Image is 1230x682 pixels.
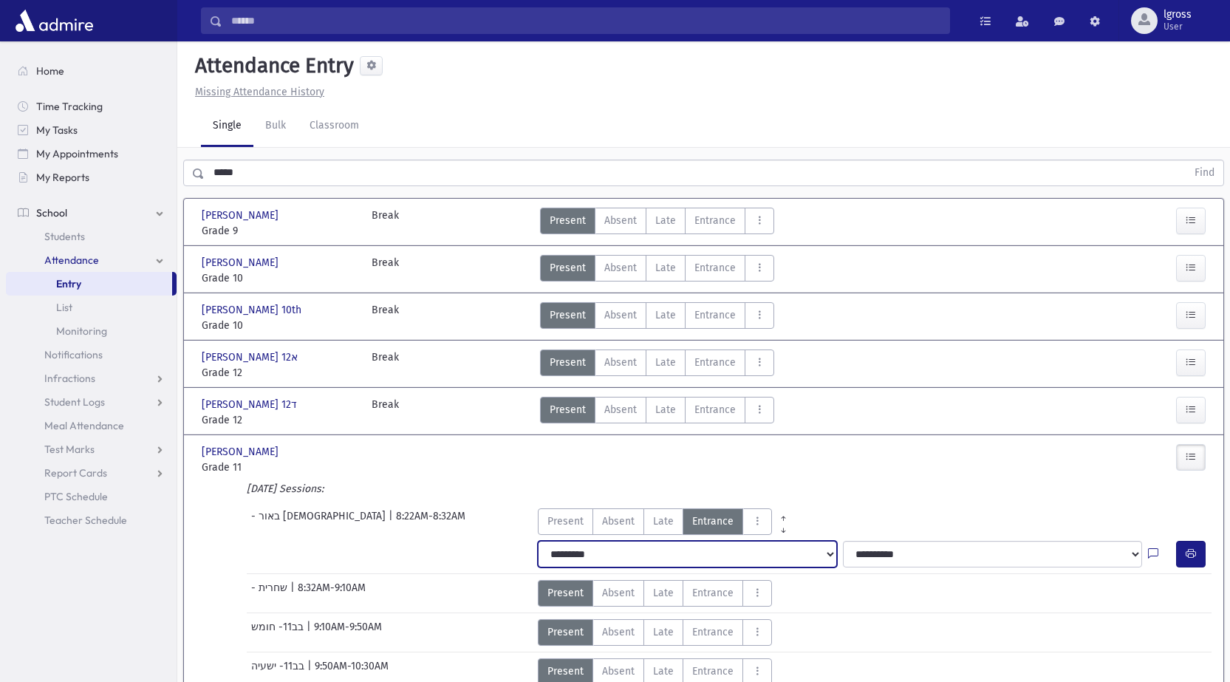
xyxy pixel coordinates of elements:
[692,514,734,529] span: Entrance
[36,206,67,219] span: School
[547,514,584,529] span: Present
[201,106,253,147] a: Single
[44,372,95,385] span: Infractions
[694,260,736,276] span: Entrance
[772,520,795,532] a: All Later
[604,355,637,370] span: Absent
[6,343,177,366] a: Notifications
[189,53,354,78] h5: Attendance Entry
[56,301,72,314] span: List
[253,106,298,147] a: Bulk
[44,419,124,432] span: Meal Attendance
[251,619,307,646] span: בב11- חומש
[12,6,97,35] img: AdmirePro
[202,460,357,475] span: Grade 11
[6,118,177,142] a: My Tasks
[540,397,774,428] div: AttTypes
[298,106,371,147] a: Classroom
[314,619,382,646] span: 9:10AM-9:50AM
[1164,9,1192,21] span: lgross
[6,95,177,118] a: Time Tracking
[602,585,635,601] span: Absent
[247,482,324,495] i: [DATE] Sessions:
[202,302,304,318] span: [PERSON_NAME] 10th
[550,213,586,228] span: Present
[538,619,772,646] div: AttTypes
[307,619,314,646] span: |
[538,580,772,607] div: AttTypes
[389,508,396,535] span: |
[547,624,584,640] span: Present
[44,490,108,503] span: PTC Schedule
[6,296,177,319] a: List
[6,508,177,532] a: Teacher Schedule
[550,260,586,276] span: Present
[6,390,177,414] a: Student Logs
[550,307,586,323] span: Present
[6,319,177,343] a: Monitoring
[36,123,78,137] span: My Tasks
[538,508,795,535] div: AttTypes
[6,225,177,248] a: Students
[604,260,637,276] span: Absent
[772,508,795,520] a: All Prior
[44,514,127,527] span: Teacher Schedule
[655,355,676,370] span: Late
[6,485,177,508] a: PTC Schedule
[202,349,301,365] span: [PERSON_NAME] א12
[694,307,736,323] span: Entrance
[202,270,357,286] span: Grade 10
[6,461,177,485] a: Report Cards
[251,508,389,535] span: - באור [DEMOGRAPHIC_DATA]
[655,213,676,228] span: Late
[604,307,637,323] span: Absent
[44,443,95,456] span: Test Marks
[44,466,107,480] span: Report Cards
[655,260,676,276] span: Late
[602,624,635,640] span: Absent
[202,223,357,239] span: Grade 9
[56,324,107,338] span: Monitoring
[653,585,674,601] span: Late
[694,213,736,228] span: Entrance
[604,213,637,228] span: Absent
[372,255,399,286] div: Break
[653,514,674,529] span: Late
[36,100,103,113] span: Time Tracking
[298,580,366,607] span: 8:32AM-9:10AM
[251,580,290,607] span: - שחרית
[1186,160,1223,185] button: Find
[550,402,586,417] span: Present
[6,437,177,461] a: Test Marks
[655,307,676,323] span: Late
[6,201,177,225] a: School
[195,86,324,98] u: Missing Attendance History
[202,318,357,333] span: Grade 10
[1164,21,1192,33] span: User
[602,514,635,529] span: Absent
[36,64,64,78] span: Home
[44,348,103,361] span: Notifications
[36,147,118,160] span: My Appointments
[189,86,324,98] a: Missing Attendance History
[694,402,736,417] span: Entrance
[202,444,281,460] span: [PERSON_NAME]
[540,302,774,333] div: AttTypes
[6,272,172,296] a: Entry
[604,402,637,417] span: Absent
[6,414,177,437] a: Meal Attendance
[6,142,177,166] a: My Appointments
[540,255,774,286] div: AttTypes
[372,302,399,333] div: Break
[36,171,89,184] span: My Reports
[550,355,586,370] span: Present
[202,412,357,428] span: Grade 12
[372,208,399,239] div: Break
[694,355,736,370] span: Entrance
[6,366,177,390] a: Infractions
[202,208,281,223] span: [PERSON_NAME]
[6,166,177,189] a: My Reports
[396,508,465,535] span: 8:22AM-8:32AM
[44,230,85,243] span: Students
[290,580,298,607] span: |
